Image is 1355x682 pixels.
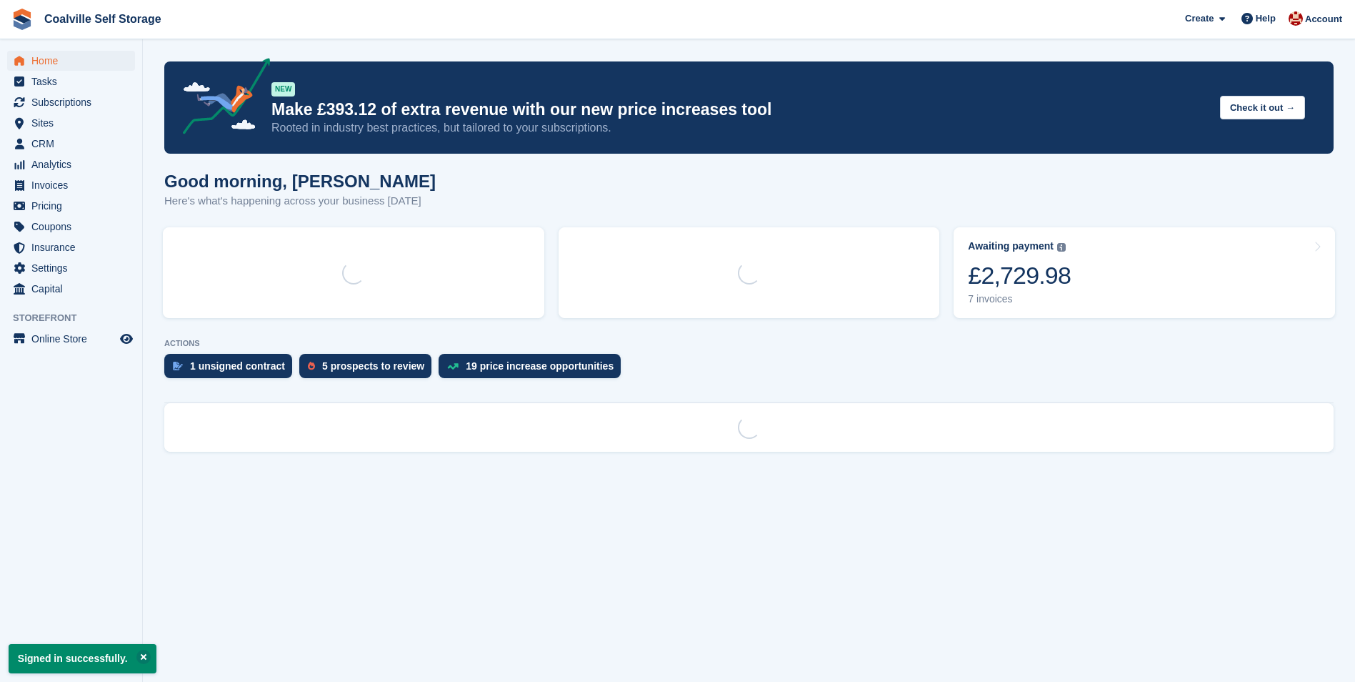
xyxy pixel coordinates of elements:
a: menu [7,154,135,174]
img: icon-info-grey-7440780725fd019a000dd9b08b2336e03edf1995a4989e88bcd33f0948082b44.svg [1057,243,1066,252]
span: Help [1256,11,1276,26]
div: Awaiting payment [968,240,1054,252]
a: Preview store [118,330,135,347]
span: Pricing [31,196,117,216]
a: Coalville Self Storage [39,7,167,31]
a: menu [7,92,135,112]
span: Account [1305,12,1342,26]
span: Settings [31,258,117,278]
a: menu [7,196,135,216]
a: Awaiting payment £2,729.98 7 invoices [954,227,1335,318]
div: 1 unsigned contract [190,360,285,372]
span: Create [1185,11,1214,26]
a: 19 price increase opportunities [439,354,628,385]
span: Capital [31,279,117,299]
span: Online Store [31,329,117,349]
p: Rooted in industry best practices, but tailored to your subscriptions. [271,120,1209,136]
div: 19 price increase opportunities [466,360,614,372]
p: ACTIONS [164,339,1334,348]
p: Make £393.12 of extra revenue with our new price increases tool [271,99,1209,120]
span: Subscriptions [31,92,117,112]
a: menu [7,175,135,195]
span: Analytics [31,154,117,174]
span: Sites [31,113,117,133]
p: Signed in successfully. [9,644,156,673]
a: menu [7,71,135,92]
img: stora-icon-8386f47178a22dfd0bd8f6a31ec36ba5ce8667c1dd55bd0f319d3a0aa187defe.svg [11,9,33,30]
span: Tasks [31,71,117,92]
img: price-adjustments-announcement-icon-8257ccfd72463d97f412b2fc003d46551f7dbcb40ab6d574587a9cd5c0d94... [171,58,271,139]
a: menu [7,51,135,71]
span: Storefront [13,311,142,325]
p: Here's what's happening across your business [DATE] [164,193,436,209]
a: 1 unsigned contract [164,354,299,385]
button: Check it out → [1220,96,1305,119]
span: Insurance [31,237,117,257]
span: Invoices [31,175,117,195]
img: contract_signature_icon-13c848040528278c33f63329250d36e43548de30e8caae1d1a13099fd9432cc5.svg [173,362,183,370]
div: 5 prospects to review [322,360,424,372]
h1: Good morning, [PERSON_NAME] [164,172,436,191]
a: menu [7,134,135,154]
span: CRM [31,134,117,154]
img: Hannah Milner [1289,11,1303,26]
span: Coupons [31,217,117,237]
span: Home [31,51,117,71]
a: menu [7,113,135,133]
div: £2,729.98 [968,261,1071,290]
a: menu [7,217,135,237]
div: NEW [271,82,295,97]
img: price_increase_opportunities-93ffe204e8149a01c8c9dc8f82e8f89637d9d84a8eef4429ea346261dce0b2c0.svg [447,363,459,370]
div: 7 invoices [968,293,1071,305]
a: menu [7,279,135,299]
a: menu [7,329,135,349]
a: 5 prospects to review [299,354,439,385]
a: menu [7,258,135,278]
img: prospect-51fa495bee0391a8d652442698ab0144808aea92771e9ea1ae160a38d050c398.svg [308,362,315,370]
a: menu [7,237,135,257]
